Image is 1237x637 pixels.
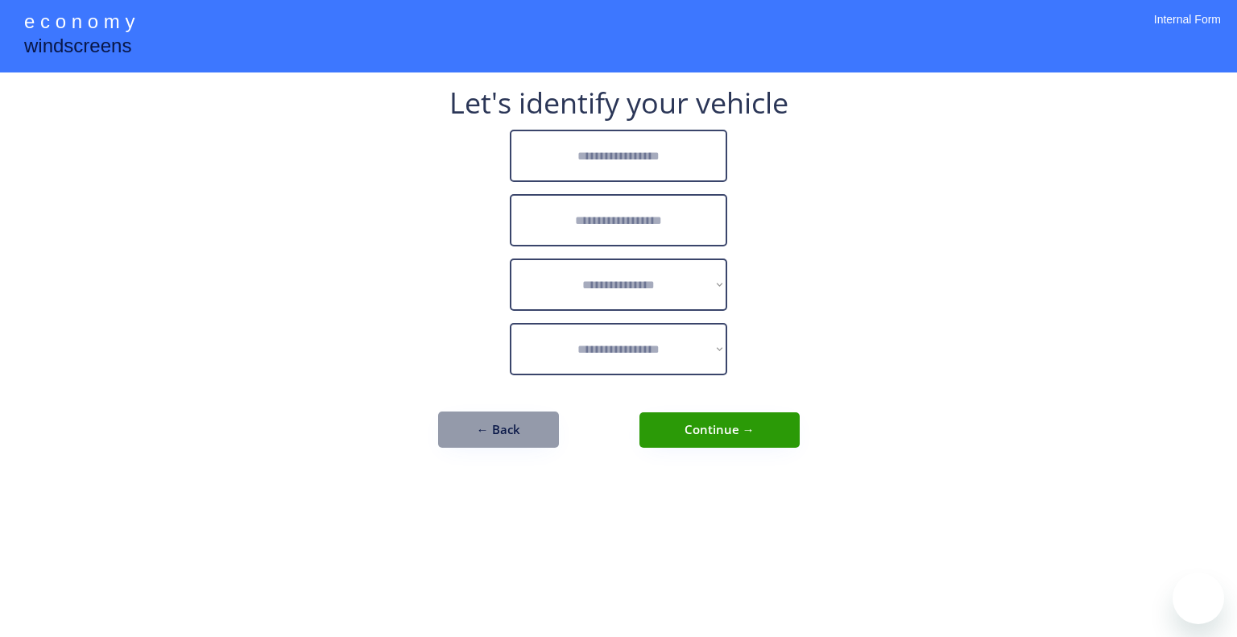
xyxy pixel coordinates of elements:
div: Let's identify your vehicle [449,89,788,118]
div: e c o n o m y [24,8,134,39]
button: Continue → [639,412,800,448]
button: ← Back [438,412,559,448]
div: windscreens [24,32,131,64]
iframe: Button to launch messaging window [1173,573,1224,624]
div: Internal Form [1154,12,1221,48]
